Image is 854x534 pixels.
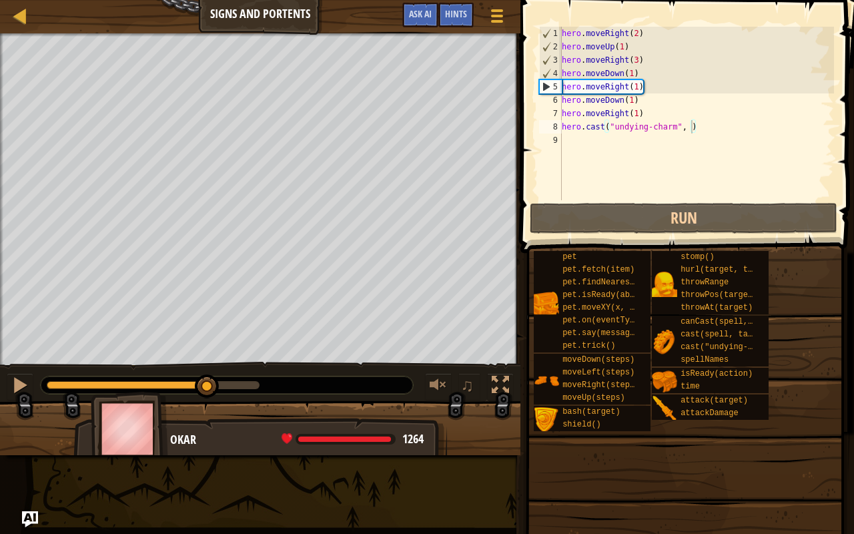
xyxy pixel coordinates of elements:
span: time [681,382,700,391]
img: portrait.png [652,272,677,297]
div: 4 [540,67,562,80]
img: portrait.png [652,369,677,394]
span: pet [562,252,577,262]
span: throwAt(target) [681,303,753,312]
span: pet.moveXY(x, y) [562,303,639,312]
span: pet.isReady(ability) [562,290,659,300]
div: 7 [539,107,562,120]
button: Ask AI [22,511,38,527]
span: pet.fetch(item) [562,265,634,274]
span: stomp() [681,252,714,262]
span: throwRange [681,278,729,287]
span: pet.say(message) [562,328,639,338]
span: isReady(action) [681,369,753,378]
button: Run [530,203,838,234]
span: cast("undying-charm") [681,342,781,352]
img: portrait.png [652,330,677,355]
div: 2 [540,40,562,53]
div: 9 [539,133,562,147]
span: pet.findNearestByType(type) [562,278,692,287]
span: throwPos(target) [681,290,757,300]
button: Toggle fullscreen [487,373,514,400]
span: attackDamage [681,409,738,418]
span: cast(spell, target) [681,330,772,339]
img: thang_avatar_frame.png [91,392,168,466]
button: ♫ [458,373,481,400]
span: pet.on(eventType, handler) [562,316,687,325]
button: Show game menu [480,3,514,34]
span: pet.trick() [562,341,615,350]
div: Okar [170,431,434,449]
span: moveLeft(steps) [562,368,634,377]
span: moveDown(steps) [562,355,634,364]
div: 8 [539,120,562,133]
button: Ask AI [402,3,438,27]
span: 1264 [402,431,424,447]
span: Ask AI [409,7,432,20]
span: shield() [562,420,601,429]
span: bash(target) [562,407,620,417]
span: canCast(spell, target) [681,317,786,326]
span: spellNames [681,355,729,364]
div: 6 [539,93,562,107]
span: Hints [445,7,467,20]
span: attack(target) [681,396,748,405]
span: ♫ [461,375,474,395]
div: health: 1264 / 1291 [282,433,424,445]
img: portrait.png [534,368,559,393]
div: 5 [540,80,562,93]
img: portrait.png [534,290,559,316]
button: Adjust volume [425,373,452,400]
span: hurl(target, toPos) [681,265,772,274]
div: 1 [540,27,562,40]
span: moveRight(steps) [562,380,639,390]
span: moveUp(steps) [562,393,625,403]
button: ⌘ + P: Pause [7,373,33,400]
img: portrait.png [534,407,559,433]
div: 3 [540,53,562,67]
img: portrait.png [652,396,677,421]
